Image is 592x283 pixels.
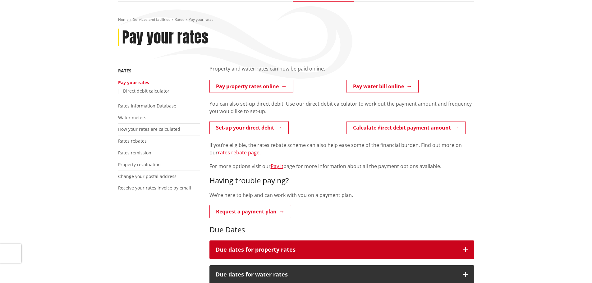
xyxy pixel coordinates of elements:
[123,88,169,94] a: Direct debit calculator
[118,103,176,109] a: Rates Information Database
[209,162,474,170] p: For more options visit our page for more information about all the payment options available.
[118,17,474,22] nav: breadcrumb
[209,141,474,156] p: If you’re eligible, the rates rebate scheme can also help ease some of the financial burden. Find...
[189,17,213,22] span: Pay your rates
[175,17,184,22] a: Rates
[216,247,457,253] h3: Due dates for property rates
[133,17,170,22] a: Services and facilities
[118,185,191,191] a: Receive your rates invoice by email
[216,272,457,278] h3: Due dates for water rates
[209,191,474,199] p: We're here to help and can work with you on a payment plan.
[118,17,129,22] a: Home
[563,257,586,279] iframe: Messenger Launcher
[209,100,474,115] p: You can also set-up direct debit. Use our direct debit calculator to work out the payment amount ...
[209,121,289,134] a: Set-up your direct debit
[118,138,147,144] a: Rates rebates
[218,149,261,156] a: rates rebate page.
[209,176,474,185] h3: Having trouble paying?
[118,115,146,121] a: Water meters
[209,80,293,93] a: Pay property rates online
[209,205,291,218] a: Request a payment plan
[122,29,209,47] h1: Pay your rates
[209,225,474,234] h3: Due Dates
[346,80,419,93] a: Pay water bill online
[118,80,149,85] a: Pay your rates
[118,68,131,74] a: Rates
[118,150,151,156] a: Rates remission
[209,240,474,259] button: Due dates for property rates
[118,126,180,132] a: How your rates are calculated
[118,162,161,167] a: Property revaluation
[346,121,466,134] a: Calculate direct debit payment amount
[118,173,177,179] a: Change your postal address
[209,65,474,80] div: Property and water rates can now be paid online.
[271,163,283,170] a: Pay it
